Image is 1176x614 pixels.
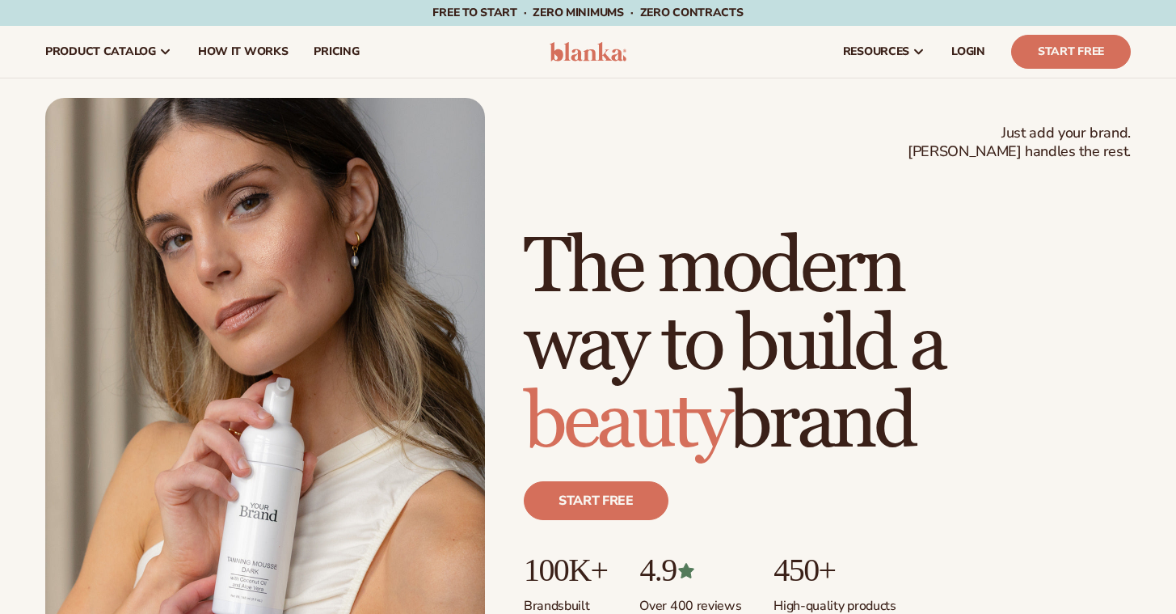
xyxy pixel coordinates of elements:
a: LOGIN [938,26,998,78]
span: product catalog [45,45,156,58]
a: pricing [301,26,372,78]
p: 100K+ [524,553,607,588]
h1: The modern way to build a brand [524,229,1131,462]
span: How It Works [198,45,289,58]
a: resources [830,26,938,78]
p: 4.9 [639,553,741,588]
span: beauty [524,375,729,470]
a: Start free [524,481,668,520]
a: Start Free [1011,35,1131,69]
span: LOGIN [951,45,985,58]
span: resources [843,45,909,58]
img: logo [550,42,626,61]
span: Free to start · ZERO minimums · ZERO contracts [432,5,743,20]
p: 450+ [773,553,896,588]
span: Just add your brand. [PERSON_NAME] handles the rest. [908,124,1131,162]
a: product catalog [32,26,185,78]
a: How It Works [185,26,301,78]
span: pricing [314,45,359,58]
